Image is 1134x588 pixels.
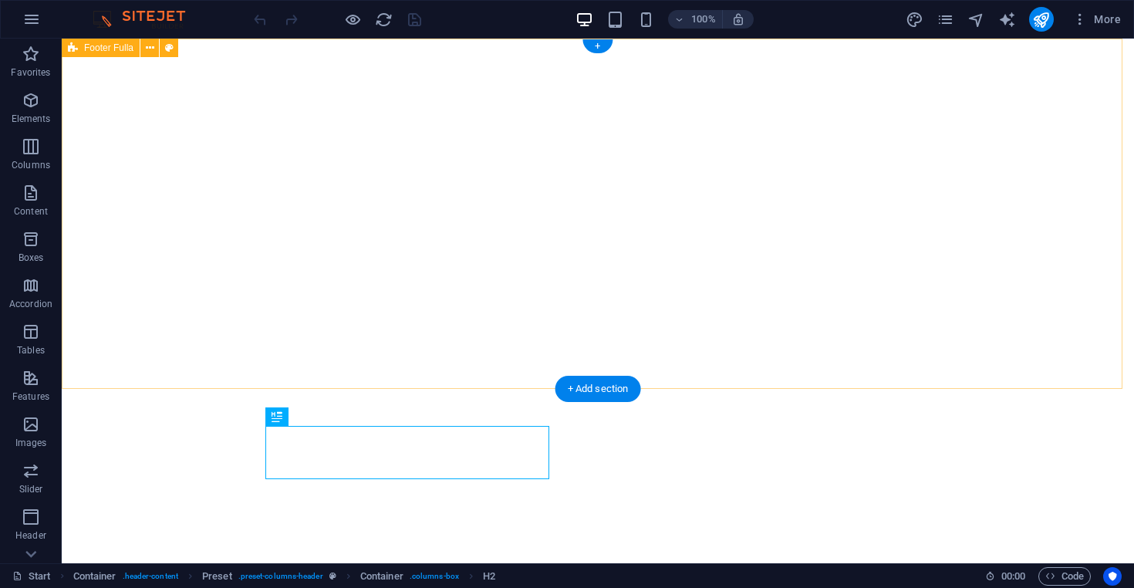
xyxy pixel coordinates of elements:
[238,567,323,586] span: . preset-columns-header
[906,10,924,29] button: design
[12,113,51,125] p: Elements
[998,11,1016,29] i: AI Writer
[202,567,232,586] span: Click to select. Double-click to edit
[9,298,52,310] p: Accordion
[998,10,1017,29] button: text_generator
[937,11,954,29] i: Pages (Ctrl+Alt+S)
[967,10,986,29] button: navigator
[582,39,613,53] div: +
[19,483,43,495] p: Slider
[12,390,49,403] p: Features
[12,159,50,171] p: Columns
[906,11,923,29] i: Design (Ctrl+Alt+Y)
[15,529,46,542] p: Header
[967,11,985,29] i: Navigator
[1032,11,1050,29] i: Publish
[691,10,716,29] h6: 100%
[19,252,44,264] p: Boxes
[410,567,459,586] span: . columns-box
[89,10,204,29] img: Editor Logo
[15,437,47,449] p: Images
[14,205,48,218] p: Content
[1066,7,1127,32] button: More
[375,11,393,29] i: Reload page
[555,376,641,402] div: + Add section
[17,344,45,357] p: Tables
[73,567,496,586] nav: breadcrumb
[1072,12,1121,27] span: More
[123,567,178,586] span: . header-content
[11,66,50,79] p: Favorites
[12,567,51,586] a: Click to cancel selection. Double-click to open Pages
[985,567,1026,586] h6: Session time
[1029,7,1054,32] button: publish
[668,10,723,29] button: 100%
[1045,567,1084,586] span: Code
[84,43,133,52] span: Footer Fulla
[1038,567,1091,586] button: Code
[343,10,362,29] button: Click here to leave preview mode and continue editing
[329,572,336,580] i: This element is a customizable preset
[1001,567,1025,586] span: 00 00
[483,567,495,586] span: Click to select. Double-click to edit
[374,10,393,29] button: reload
[360,567,403,586] span: Click to select. Double-click to edit
[1103,567,1122,586] button: Usercentrics
[937,10,955,29] button: pages
[73,567,116,586] span: Click to select. Double-click to edit
[1012,570,1014,582] span: :
[731,12,745,26] i: On resize automatically adjust zoom level to fit chosen device.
